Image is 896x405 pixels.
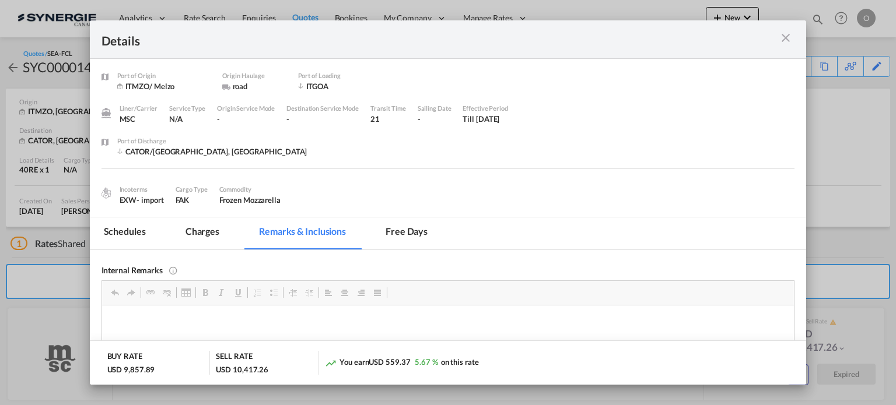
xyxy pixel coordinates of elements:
[325,357,337,369] md-icon: icon-trending-up
[90,217,160,249] md-tab-item: Schedules
[298,71,391,81] div: Port of Loading
[90,217,454,249] md-pagination-wrapper: Use the left and right arrow keys to navigate between tabs
[117,136,307,146] div: Port of Discharge
[216,351,252,364] div: SELL RATE
[219,195,281,205] span: Frozen Mozzarella
[463,114,499,124] div: Till 30 Sep 2025
[178,285,194,300] a: Table
[171,217,233,249] md-tab-item: Charges
[197,285,213,300] a: Bold (Ctrl+B)
[249,285,265,300] a: Insert/Remove Numbered List
[298,81,391,91] div: ITGOA
[418,103,452,114] div: Sailing Date
[222,71,286,81] div: Origin Haulage
[415,357,437,367] span: 5.67 %
[369,357,410,367] span: USD 559.37
[372,217,442,249] md-tab-item: Free days
[463,103,508,114] div: Effective Period
[286,103,359,114] div: Destination Service Mode
[245,217,360,249] md-tab-item: Remarks & Inclusions
[169,114,183,124] span: N/A
[100,186,113,199] img: cargo.png
[90,20,807,385] md-dialog: Port of Origin ...
[123,285,139,300] a: Redo (Ctrl+Y)
[169,103,205,114] div: Service Type
[285,285,301,300] a: Decrease Indent
[370,103,406,114] div: Transit Time
[325,357,478,369] div: You earn on this rate
[117,146,307,157] div: CATOR/Toronto, ON
[418,114,452,124] div: -
[222,81,286,91] div: road
[101,265,795,274] div: Internal Remarks
[216,364,268,375] div: USD 10,417.26
[353,285,369,300] a: Align Right
[337,285,353,300] a: Centre
[117,81,211,91] div: ITMZO/ Melzo
[120,114,158,124] div: MSC
[120,195,164,205] div: EXW
[370,114,406,124] div: 21
[213,285,230,300] a: Italic (Ctrl+I)
[107,351,142,364] div: BUY RATE
[369,285,386,300] a: Justify
[217,103,275,114] div: Origin Service Mode
[301,285,317,300] a: Increase Indent
[159,285,175,300] a: Unlink
[136,195,163,205] div: - import
[107,364,155,375] div: USD 9,857.89
[176,195,208,205] div: FAK
[117,71,211,81] div: Port of Origin
[217,114,275,124] div: -
[107,285,123,300] a: Undo (Ctrl+Z)
[779,31,793,45] md-icon: icon-close m-3 fg-AAA8AD cursor
[219,184,281,195] div: Commodity
[230,285,246,300] a: Underline (Ctrl+U)
[169,265,178,274] md-icon: This remarks only visible for internal user and will not be printed on Quote PDF
[120,103,158,114] div: Liner/Carrier
[142,285,159,300] a: Link (Ctrl+K)
[120,184,164,195] div: Incoterms
[101,32,726,47] div: Details
[286,114,359,124] div: -
[320,285,337,300] a: Align Left
[176,184,208,195] div: Cargo Type
[265,285,282,300] a: Insert/Remove Bulleted List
